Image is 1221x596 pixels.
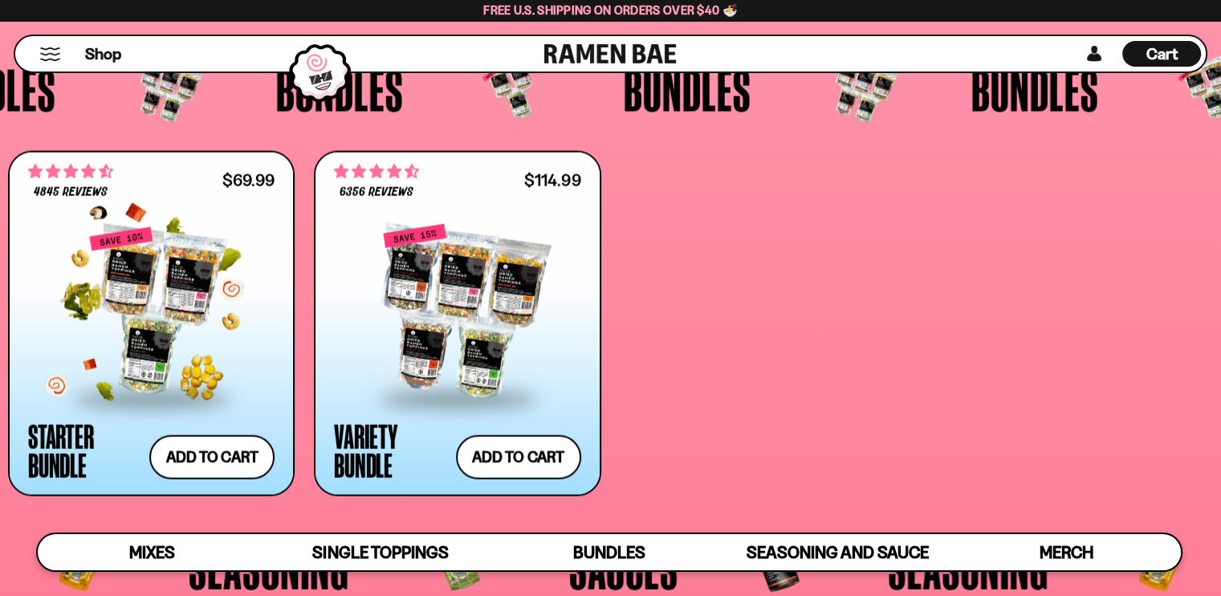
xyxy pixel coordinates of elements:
[747,542,929,562] span: Seasoning and Sauce
[149,435,275,480] button: Add to cart
[276,60,404,120] span: Bundles
[624,60,751,120] span: Bundles
[524,173,580,188] div: $114.99
[971,60,1099,120] span: Bundles
[334,422,447,480] div: Variety Bundle
[267,534,495,570] a: Single Toppings
[8,151,295,496] a: 4.71 stars 4845 reviews $69.99 Starter Bundle Add to cart
[38,534,267,570] a: Mixes
[1040,542,1093,562] span: Merch
[314,151,600,496] a: 4.63 stars 6356 reviews $114.99 Variety Bundle Add to cart
[129,542,175,562] span: Mixes
[34,186,108,199] span: 4845 reviews
[483,2,738,18] span: Free U.S. Shipping on Orders over $40 🍜
[340,186,413,199] span: 6356 reviews
[85,43,121,65] span: Shop
[85,41,121,67] a: Shop
[1122,36,1201,71] div: Cart
[312,542,448,562] span: Single Toppings
[952,534,1181,570] a: Merch
[222,173,275,188] div: $69.99
[573,542,645,562] span: Bundles
[456,435,581,480] button: Add to cart
[1146,44,1178,63] span: Cart
[723,534,952,570] a: Seasoning and Sauce
[39,47,61,61] button: Mobile Menu Trigger
[28,422,141,480] div: Starter Bundle
[28,161,113,182] span: 4.71 stars
[495,534,723,570] a: Bundles
[334,161,419,182] span: 4.63 stars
